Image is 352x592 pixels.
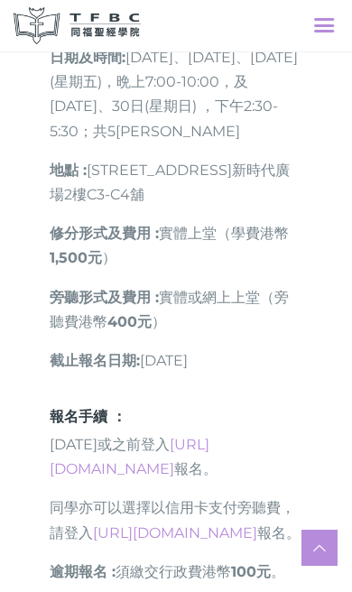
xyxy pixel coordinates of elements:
[93,524,257,541] a: [URL][DOMAIN_NAME]
[50,162,87,179] strong: 地點 :
[50,560,302,584] p: 須繳交行政費港幣 。
[301,530,338,566] a: Scroll to top
[136,352,140,369] b: :
[50,158,302,207] p: [STREET_ADDRESS]新時代廣場2樓C3-C4舖
[231,563,271,580] strong: 100元
[50,352,136,369] strong: 截止報名日期
[50,563,116,580] strong: 逾期報名 :
[50,221,302,270] p: 實體上堂（學費港幣 ）
[50,225,159,242] strong: 修分形式及費用 :
[50,495,302,544] p: 同學亦可以選擇以信用卡支付旁聽費， 請登入 報名。
[50,348,302,373] p: [DATE]
[50,408,126,425] strong: 報名手續 ：
[50,49,122,66] strong: 日期及時間
[50,285,302,334] p: 實體或網上上堂（旁聽費港幣 ）
[50,45,302,143] p: [DATE]、[DATE]、[DATE](星期五)，晩上7:00-10:00，及[DATE]、30日(星期日) ，下午2:30-5:30；共5[PERSON_NAME]
[14,7,141,44] img: TFBC
[50,289,159,306] strong: 旁聽形式及費用 :
[50,432,302,481] p: [DATE]或之前登入 報名。
[107,313,152,330] strong: 400元
[122,49,125,66] b: :
[50,249,102,266] strong: 1,500元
